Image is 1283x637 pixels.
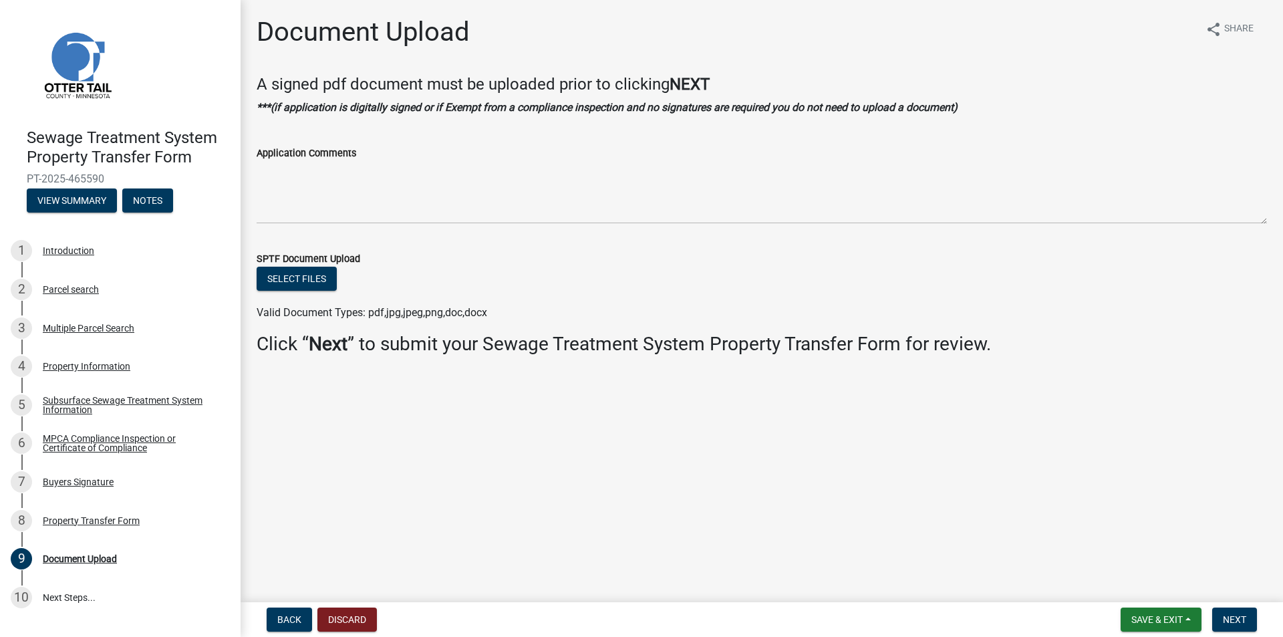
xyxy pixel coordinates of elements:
div: Parcel search [43,285,99,294]
button: Back [267,608,312,632]
div: MPCA Compliance Inspection or Certificate of Compliance [43,434,219,453]
button: shareShare [1195,16,1264,42]
span: PT-2025-465590 [27,172,214,185]
div: 1 [11,240,32,261]
div: Introduction [43,246,94,255]
span: Next [1223,614,1246,625]
strong: Next [309,333,347,355]
button: View Summary [27,188,117,213]
div: Property Transfer Form [43,516,140,525]
span: Valid Document Types: pdf,jpg,jpeg,png,doc,docx [257,306,487,319]
button: Notes [122,188,173,213]
h4: A signed pdf document must be uploaded prior to clicking [257,75,1267,94]
wm-modal-confirm: Notes [122,196,173,207]
span: Back [277,614,301,625]
span: Share [1224,21,1254,37]
div: 9 [11,548,32,569]
button: Next [1212,608,1257,632]
div: 10 [11,587,32,608]
span: Save & Exit [1131,614,1183,625]
div: 7 [11,471,32,493]
div: Buyers Signature [43,477,114,487]
div: 5 [11,394,32,416]
div: Subsurface Sewage Treatment System Information [43,396,219,414]
div: Property Information [43,362,130,371]
img: Otter Tail County, Minnesota [27,14,127,114]
wm-modal-confirm: Summary [27,196,117,207]
div: 4 [11,356,32,377]
i: share [1205,21,1222,37]
h3: Click “ ” to submit your Sewage Treatment System Property Transfer Form for review. [257,333,1267,356]
button: Discard [317,608,377,632]
label: SPTF Document Upload [257,255,360,264]
button: Save & Exit [1121,608,1201,632]
div: 6 [11,432,32,454]
div: Multiple Parcel Search [43,324,134,333]
div: 3 [11,317,32,339]
h4: Sewage Treatment System Property Transfer Form [27,128,230,167]
div: 8 [11,510,32,531]
div: 2 [11,279,32,300]
h1: Document Upload [257,16,470,48]
button: Select files [257,267,337,291]
strong: ***(if application is digitally signed or if Exempt from a compliance inspection and no signature... [257,101,958,114]
label: Application Comments [257,149,356,158]
div: Document Upload [43,554,117,563]
strong: NEXT [670,75,710,94]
